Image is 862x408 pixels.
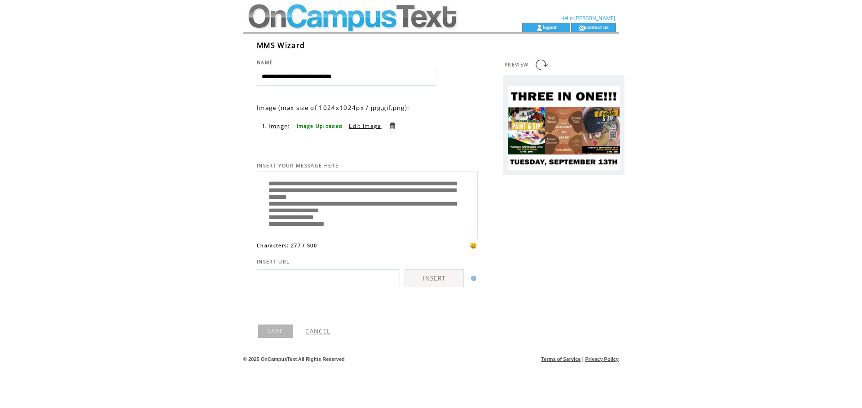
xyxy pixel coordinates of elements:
[349,122,381,130] a: Edit Image
[505,61,528,68] span: PREVIEW
[297,123,343,129] span: Image Uploaded
[257,162,339,169] span: INSERT YOUR MESSAGE HERE
[257,242,317,249] span: Characters: 277 / 500
[578,24,585,31] img: contact_us_icon.gif
[257,40,305,50] span: MMS Wizard
[257,259,290,265] span: INSERT URL
[585,24,609,30] a: contact us
[258,325,293,338] a: SAVE
[582,356,584,362] span: |
[257,59,273,66] span: NAME
[536,24,543,31] img: account_icon.gif
[585,356,619,362] a: Privacy Policy
[405,269,464,287] a: INSERT
[305,327,330,335] a: CANCEL
[257,104,409,112] span: Image (max size of 1024x1024px / jpg,gif,png):
[541,356,581,362] a: Terms of Service
[543,24,557,30] a: logout
[243,356,345,362] span: © 2025 OnCampusText All Rights Reserved
[468,276,476,281] img: help.gif
[560,15,615,22] span: Hello [PERSON_NAME]
[268,122,290,130] span: Image:
[262,123,268,129] span: 1.
[470,241,478,250] span: 😀
[388,122,396,130] a: Delete this item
